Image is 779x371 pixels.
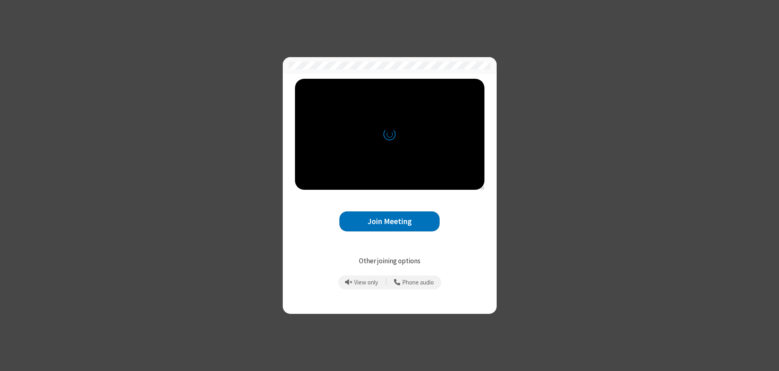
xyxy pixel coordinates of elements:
span: | [385,277,387,288]
span: Phone audio [402,279,434,286]
p: Other joining options [295,256,484,267]
span: View only [354,279,378,286]
button: Use your phone for mic and speaker while you view the meeting on this device. [391,275,437,289]
button: Prevent echo when there is already an active mic and speaker in the room. [342,275,381,289]
button: Join Meeting [339,211,440,231]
